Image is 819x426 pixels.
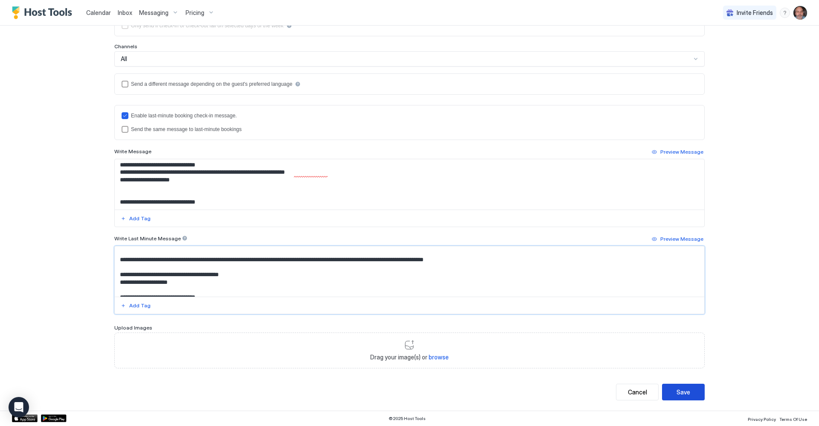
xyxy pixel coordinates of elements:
div: Cancel [628,388,647,397]
div: isLimited [122,22,697,29]
textarea: Input Field [115,246,704,297]
div: menu [780,8,790,18]
div: lastMinuteMessageIsTheSame [122,126,697,133]
div: Add Tag [129,302,151,309]
div: Enable last-minute booking check-in message. [131,113,237,119]
a: Terms Of Use [779,414,807,423]
div: Send the same message to last-minute bookings [131,126,241,132]
a: Inbox [118,8,132,17]
span: Drag your image(s) or [370,353,449,361]
button: Save [662,384,705,400]
span: Messaging [139,9,168,17]
div: Send a different message depending on the guest's preferred language [131,81,292,87]
div: Preview Message [660,235,703,243]
a: Calendar [86,8,111,17]
button: Add Tag [119,301,152,311]
span: Inbox [118,9,132,16]
button: Preview Message [651,234,705,244]
textarea: Input Field [115,159,704,210]
span: © 2025 Host Tools [389,416,426,421]
span: Terms Of Use [779,417,807,422]
a: Host Tools Logo [12,6,76,19]
span: Calendar [86,9,111,16]
span: Write Message [114,148,151,155]
div: Open Intercom Messenger [9,397,29,417]
div: Add Tag [129,215,151,222]
div: languagesEnabled [122,81,697,88]
div: lastMinuteMessageEnabled [122,112,697,119]
div: Save [677,388,690,397]
div: User profile [793,6,807,20]
button: Add Tag [119,213,152,224]
button: Cancel [616,384,659,400]
span: Write Last Minute Message [114,235,181,242]
span: Upload Images [114,324,152,331]
a: App Store [12,414,38,422]
a: Google Play Store [41,414,67,422]
span: Pricing [186,9,204,17]
span: Privacy Policy [748,417,776,422]
a: Privacy Policy [748,414,776,423]
span: All [121,55,127,63]
button: Preview Message [651,147,705,157]
span: Channels [114,43,137,50]
span: browse [429,353,449,361]
div: Preview Message [660,148,703,156]
div: Only send if check-in or check-out fall on selected days of the week [131,23,284,29]
span: Invite Friends [737,9,773,17]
